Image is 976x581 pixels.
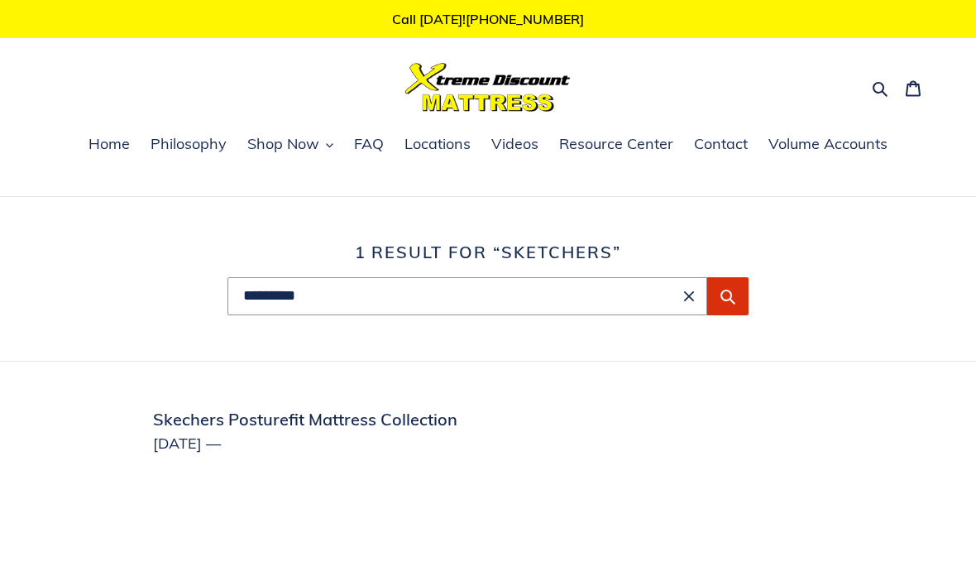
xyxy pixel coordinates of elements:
[466,11,584,27] a: [PHONE_NUMBER]
[404,134,471,154] span: Locations
[694,134,748,154] span: Contact
[396,132,479,157] a: Locations
[559,134,673,154] span: Resource Center
[405,63,571,112] img: Xtreme Discount Mattress
[491,134,538,154] span: Videos
[227,277,707,315] input: Search
[151,134,227,154] span: Philosophy
[707,277,749,315] button: Submit
[354,134,384,154] span: FAQ
[239,132,342,157] button: Shop Now
[686,132,756,157] a: Contact
[551,132,682,157] a: Resource Center
[346,132,392,157] a: FAQ
[142,132,235,157] a: Philosophy
[89,134,130,154] span: Home
[247,134,319,154] span: Shop Now
[760,132,896,157] a: Volume Accounts
[483,132,547,157] a: Videos
[679,286,699,306] button: Clear search term
[45,242,931,262] h1: 1 result for “sketchers”
[80,132,138,157] a: Home
[768,134,887,154] span: Volume Accounts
